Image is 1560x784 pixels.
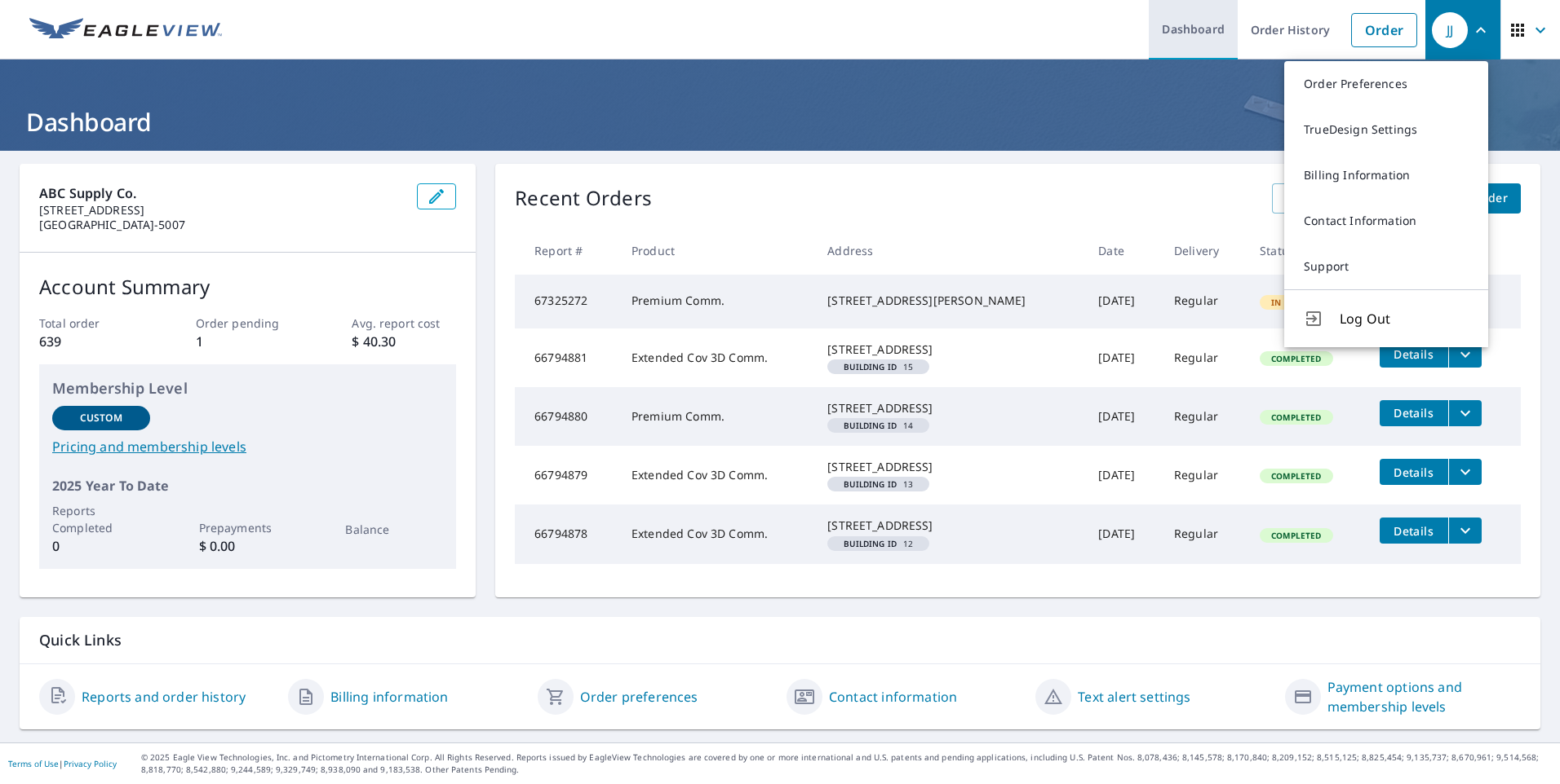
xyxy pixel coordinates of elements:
td: Premium Comm. [618,275,814,328]
p: Reports Completed [52,502,150,536]
button: filesDropdownBtn-66794879 [1448,459,1482,485]
span: Details [1389,346,1438,362]
span: Log Out [1340,309,1469,328]
div: [STREET_ADDRESS] [827,459,1072,475]
button: filesDropdownBtn-66794878 [1448,518,1482,544]
h1: Dashboard [20,105,1540,139]
th: Address [814,227,1085,275]
span: Completed [1261,470,1331,482]
td: Regular [1161,446,1247,504]
th: Delivery [1161,227,1247,275]
div: [STREET_ADDRESS][PERSON_NAME] [827,293,1072,309]
a: Order Preferences [1284,61,1488,107]
td: Extended Cov 3D Comm. [618,504,814,563]
td: 66794879 [515,446,618,504]
p: | [8,759,117,769]
div: [STREET_ADDRESS] [827,518,1072,534]
span: Completed [1261,353,1331,364]
td: Regular [1161,328,1247,387]
button: detailsBtn-66794880 [1380,400,1448,426]
p: Balance [345,521,443,538]
p: $ 0.00 [199,536,297,556]
a: Support [1284,244,1488,289]
a: View All Orders [1272,183,1388,214]
a: Privacy Policy [64,758,117,769]
a: Payment options and membership levels [1327,677,1521,716]
span: 13 [834,480,923,488]
em: Building ID [844,480,897,488]
span: Details [1389,465,1438,480]
td: Extended Cov 3D Comm. [618,446,814,504]
p: ABC Supply Co. [39,183,404,203]
a: TrueDesign Settings [1284,107,1488,152]
p: 639 [39,332,144,351]
em: Building ID [844,363,897,371]
span: 14 [834,421,923,429]
p: Custom [80,411,122,425]
td: 66794880 [515,387,618,446]
span: In Process [1261,297,1332,308]
p: Total order [39,315,144,332]
td: [DATE] [1085,275,1161,328]
td: Regular [1161,275,1247,328]
th: Date [1085,227,1161,275]
a: Order preferences [580,687,698,707]
span: 12 [834,540,923,548]
a: Terms of Use [8,758,59,769]
img: EV Logo [29,18,222,42]
p: 1 [196,332,300,351]
span: Details [1389,523,1438,539]
td: 67325272 [515,275,618,328]
p: Avg. report cost [352,315,456,332]
p: Quick Links [39,630,1521,650]
button: detailsBtn-66794878 [1380,518,1448,544]
p: [STREET_ADDRESS] [39,203,404,218]
p: © 2025 Eagle View Technologies, Inc. and Pictometry International Corp. All Rights Reserved. Repo... [141,751,1552,776]
a: Text alert settings [1078,687,1190,707]
p: Order pending [196,315,300,332]
td: [DATE] [1085,387,1161,446]
a: Contact Information [1284,198,1488,244]
button: detailsBtn-66794881 [1380,341,1448,368]
span: 15 [834,363,923,371]
td: 66794878 [515,504,618,563]
td: [DATE] [1085,446,1161,504]
div: [STREET_ADDRESS] [827,400,1072,416]
p: Prepayments [199,519,297,536]
button: detailsBtn-66794879 [1380,459,1448,485]
p: Recent Orders [515,183,652,214]
em: Building ID [844,421,897,429]
td: Premium Comm. [618,387,814,446]
td: [DATE] [1085,328,1161,387]
th: Report # [515,227,618,275]
em: Building ID [844,540,897,548]
a: Billing Information [1284,152,1488,198]
p: Membership Level [52,377,443,399]
td: Regular [1161,504,1247,563]
td: Regular [1161,387,1247,446]
span: Completed [1261,530,1331,541]
td: Extended Cov 3D Comm. [618,328,814,387]
th: Status [1247,227,1367,275]
button: filesDropdownBtn-66794880 [1448,400,1482,426]
p: 0 [52,536,150,556]
p: 2025 Year To Date [52,476,443,496]
p: $ 40.30 [352,332,456,351]
th: Product [618,227,814,275]
a: Reports and order history [82,687,246,707]
div: JJ [1432,12,1468,48]
span: Details [1389,405,1438,421]
a: Pricing and membership levels [52,437,443,456]
a: Order [1351,13,1417,47]
a: Billing information [330,687,448,707]
td: 66794881 [515,328,618,387]
button: Log Out [1284,289,1488,347]
td: [DATE] [1085,504,1161,563]
a: Contact information [829,687,957,707]
button: filesDropdownBtn-66794881 [1448,341,1482,368]
span: Completed [1261,412,1331,423]
p: [GEOGRAPHIC_DATA]-5007 [39,218,404,232]
p: Account Summary [39,272,456,302]
div: [STREET_ADDRESS] [827,341,1072,358]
